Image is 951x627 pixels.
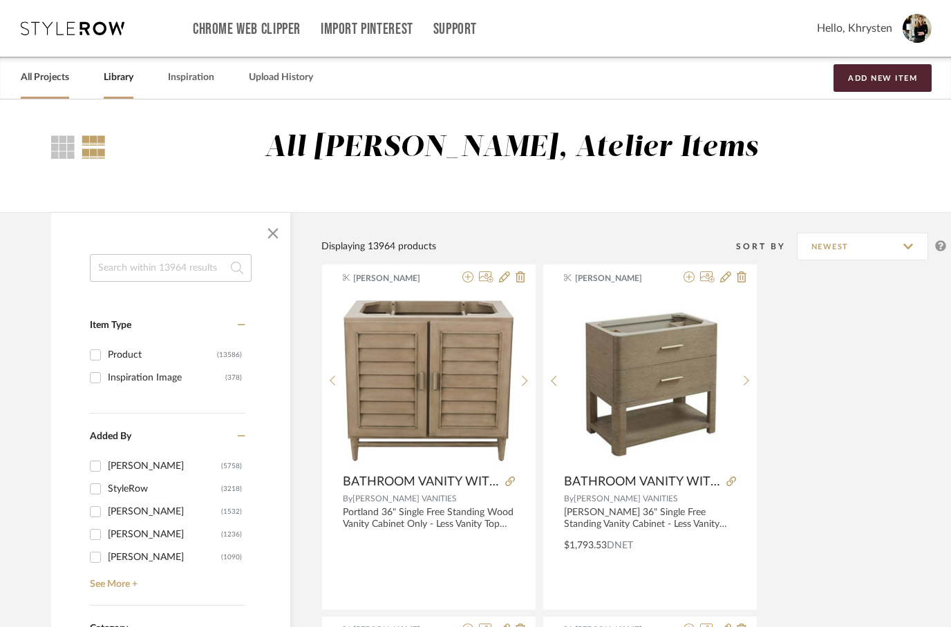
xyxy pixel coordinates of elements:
[564,494,574,503] span: By
[575,272,662,284] span: [PERSON_NAME]
[108,546,221,568] div: [PERSON_NAME]
[90,320,131,330] span: Item Type
[321,239,436,254] div: Displaying 13964 products
[736,240,797,253] div: Sort By
[259,220,287,247] button: Close
[565,295,736,466] img: BATHROOM VANITY WITH HARDWARE
[343,474,500,490] span: BATHROOM VANITY WITH HARDWARE
[343,507,515,530] div: Portland 36" Single Free Standing Wood Vanity Cabinet Only - Less Vanity Top Model: 620-V36-WW
[903,14,932,43] img: avatar
[90,254,252,282] input: Search within 13964 results
[108,478,221,500] div: StyleRow
[343,295,514,466] img: BATHROOM VANITY WITH HARDWARE
[21,68,69,87] a: All Projects
[108,501,221,523] div: [PERSON_NAME]
[108,344,217,366] div: Product
[221,455,242,477] div: (5758)
[574,494,678,503] span: [PERSON_NAME] VANITIES
[217,344,242,366] div: (13586)
[225,367,242,389] div: (378)
[108,367,225,389] div: Inspiration Image
[221,523,242,546] div: (1236)
[221,478,242,500] div: (3218)
[817,20,892,37] span: Hello, Khrysten
[564,507,736,530] div: [PERSON_NAME] 36" Single Free Standing Vanity Cabinet - Less Vanity Top Model: D704-V36-PBO
[221,501,242,523] div: (1532)
[90,432,131,441] span: Added By
[834,64,932,92] button: Add New Item
[221,546,242,568] div: (1090)
[108,455,221,477] div: [PERSON_NAME]
[249,68,313,87] a: Upload History
[564,474,721,490] span: BATHROOM VANITY WITH HARDWARE
[108,523,221,546] div: [PERSON_NAME]
[433,23,477,35] a: Support
[343,494,352,503] span: By
[86,568,245,590] a: See More +
[104,68,133,87] a: Library
[353,272,440,284] span: [PERSON_NAME]
[607,541,633,550] span: DNET
[265,131,758,166] div: All [PERSON_NAME], Atelier Items
[564,541,607,550] span: $1,793.53
[193,23,301,35] a: Chrome Web Clipper
[352,494,457,503] span: [PERSON_NAME] VANITIES
[321,23,413,35] a: Import Pinterest
[168,68,214,87] a: Inspiration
